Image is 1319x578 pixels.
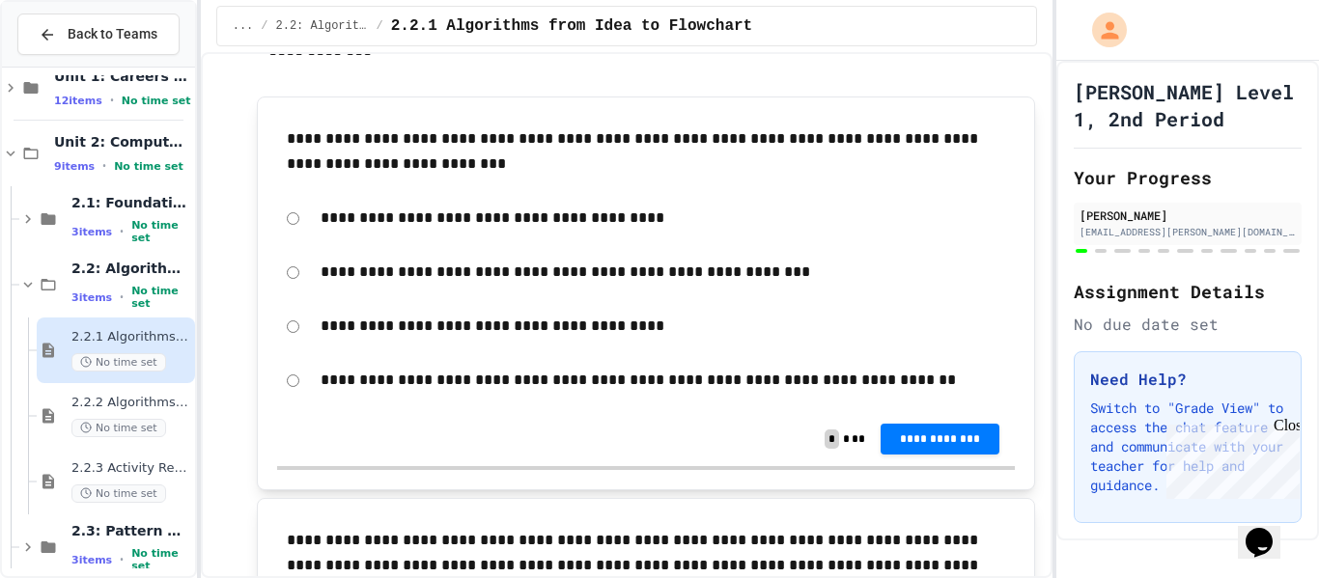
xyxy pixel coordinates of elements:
div: My Account [1072,8,1132,52]
button: Back to Teams [17,14,180,55]
span: • [102,158,106,174]
span: 2.2: Algorithms from Idea to Flowchart [276,18,369,34]
span: • [120,289,124,305]
div: No due date set [1074,313,1302,336]
h3: Need Help? [1090,368,1285,391]
span: 12 items [54,95,102,107]
p: Switch to "Grade View" to access the chat feature and communicate with your teacher for help and ... [1090,399,1285,495]
span: No time set [71,419,166,437]
h2: Assignment Details [1074,278,1302,305]
span: 2.2: Algorithms from Idea to Flowchart [71,260,191,277]
span: Unit 1: Careers & Professionalism [54,68,191,85]
span: No time set [122,95,191,107]
span: No time set [131,547,191,572]
span: No time set [114,160,183,173]
div: [EMAIL_ADDRESS][PERSON_NAME][DOMAIN_NAME] [1080,225,1296,239]
div: [PERSON_NAME] [1080,206,1296,224]
span: 3 items [71,554,112,566]
span: No time set [71,353,166,372]
iframe: chat widget [1159,417,1300,499]
span: 2.2.2 Algorithms from Idea to Flowchart - Review [71,395,191,411]
span: 2.3: Pattern Recognition & Decomposition [71,522,191,539]
span: 3 items [71,291,112,304]
span: No time set [131,285,191,310]
span: 3 items [71,226,112,238]
span: No time set [131,219,191,244]
iframe: chat widget [1238,501,1300,559]
span: • [120,552,124,567]
div: Chat with us now!Close [8,8,133,123]
span: 2.1: Foundations of Computational Thinking [71,194,191,211]
span: Unit 2: Computational Thinking & Problem-Solving [54,133,191,151]
span: / [377,18,383,34]
span: No time set [71,484,166,503]
span: • [120,224,124,239]
span: 2.2.3 Activity Recommendation Algorithm [71,460,191,477]
span: Back to Teams [68,24,157,44]
span: 2.2.1 Algorithms from Idea to Flowchart [71,329,191,345]
span: 2.2.1 Algorithms from Idea to Flowchart [391,14,752,38]
h1: [PERSON_NAME] Level 1, 2nd Period [1074,78,1302,132]
span: • [110,93,114,108]
h2: Your Progress [1074,164,1302,191]
span: ... [233,18,254,34]
span: / [261,18,267,34]
span: 9 items [54,160,95,173]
